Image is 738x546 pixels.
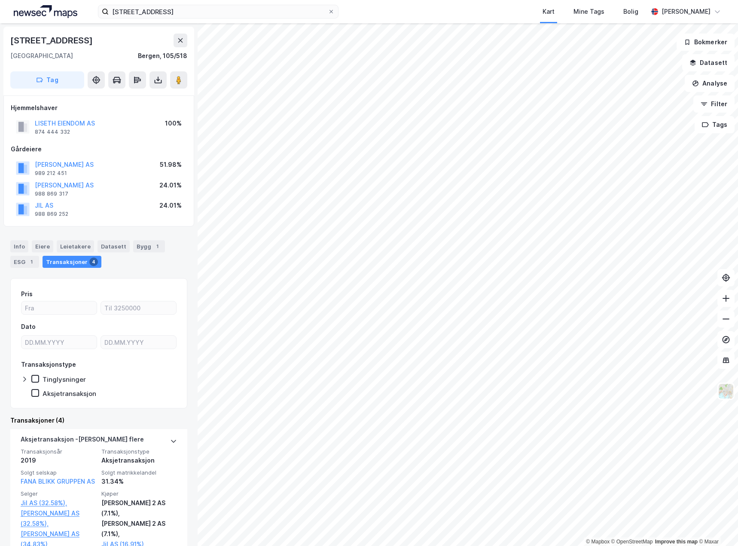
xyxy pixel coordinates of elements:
[21,359,76,370] div: Transaksjonstype
[101,469,177,476] span: Solgt matrikkelandel
[43,390,96,398] div: Aksjetransaksjon
[27,258,36,266] div: 1
[35,190,68,197] div: 988 869 317
[21,322,36,332] div: Dato
[10,240,28,252] div: Info
[611,539,653,545] a: OpenStreetMap
[101,455,177,466] div: Aksjetransaksjon
[623,6,638,17] div: Bolig
[21,455,96,466] div: 2019
[10,34,95,47] div: [STREET_ADDRESS]
[21,478,95,485] a: FANA BLIKK GRUPPEN AS
[662,6,711,17] div: [PERSON_NAME]
[35,170,67,177] div: 989 212 451
[677,34,735,51] button: Bokmerker
[655,539,698,545] a: Improve this map
[159,200,182,211] div: 24.01%
[101,490,177,497] span: Kjøper
[160,160,182,170] div: 51.98%
[98,240,130,252] div: Datasett
[21,490,96,497] span: Selger
[543,6,555,17] div: Kart
[695,116,735,133] button: Tags
[10,415,187,426] div: Transaksjoner (4)
[586,539,610,545] a: Mapbox
[21,434,144,448] div: Aksjetransaksjon - [PERSON_NAME] flere
[685,75,735,92] button: Analyse
[138,51,187,61] div: Bergen, 105/518
[89,258,98,266] div: 4
[165,118,182,129] div: 100%
[101,498,177,518] div: [PERSON_NAME] 2 AS (7.1%),
[101,301,176,314] input: Til 3250000
[101,476,177,487] div: 31.34%
[10,256,39,268] div: ESG
[695,505,738,546] div: Kontrollprogram for chat
[21,301,97,314] input: Fra
[21,289,33,299] div: Pris
[11,144,187,154] div: Gårdeiere
[133,240,165,252] div: Bygg
[109,5,328,18] input: Søk på adresse, matrikkel, gårdeiere, leietakere eller personer
[101,448,177,455] span: Transaksjonstype
[682,54,735,71] button: Datasett
[35,211,68,218] div: 988 869 252
[43,256,101,268] div: Transaksjoner
[21,469,96,476] span: Solgt selskap
[57,240,94,252] div: Leietakere
[14,5,77,18] img: logo.a4113a55bc3d86da70a041830d287a7e.svg
[11,103,187,113] div: Hjemmelshaver
[43,375,86,383] div: Tinglysninger
[21,508,96,529] a: [PERSON_NAME] AS (32.58%),
[695,505,738,546] iframe: Chat Widget
[718,383,734,399] img: Z
[21,498,96,508] a: Jil AS (32.58%),
[32,240,53,252] div: Eiere
[101,336,176,349] input: DD.MM.YYYY
[10,51,73,61] div: [GEOGRAPHIC_DATA]
[21,336,97,349] input: DD.MM.YYYY
[573,6,604,17] div: Mine Tags
[10,71,84,89] button: Tag
[153,242,162,251] div: 1
[159,180,182,190] div: 24.01%
[693,95,735,113] button: Filter
[21,448,96,455] span: Transaksjonsår
[101,518,177,539] div: [PERSON_NAME] 2 AS (7.1%),
[35,129,70,135] div: 874 444 332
